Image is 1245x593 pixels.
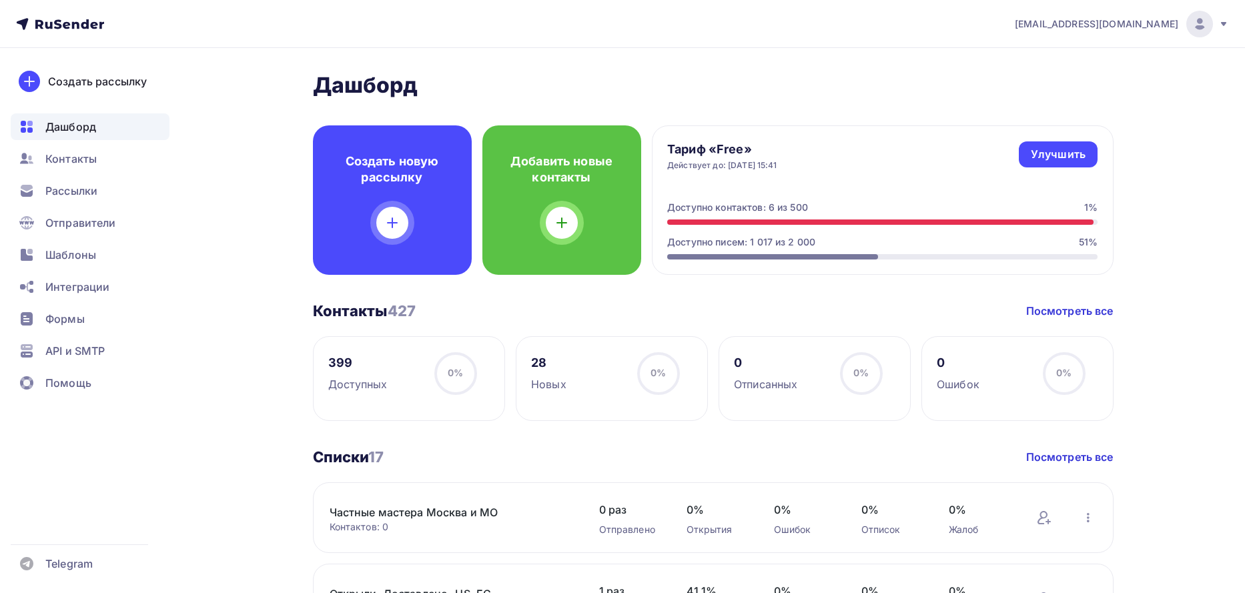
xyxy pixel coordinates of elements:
div: Контактов: 0 [330,520,572,534]
div: Доступно писем: 1 017 из 2 000 [667,235,815,249]
span: Контакты [45,151,97,167]
div: Отписанных [734,376,797,392]
span: Рассылки [45,183,97,199]
div: Отправлено [599,523,660,536]
h3: Контакты [313,302,416,320]
div: Доступных [328,376,387,392]
div: 51% [1079,235,1098,249]
span: 0 раз [599,502,660,518]
span: API и SMTP [45,343,105,359]
div: Ошибок [774,523,835,536]
div: 1% [1084,201,1098,214]
span: 0% [861,502,922,518]
span: 17 [368,448,384,466]
a: Формы [11,306,169,332]
span: 0% [448,367,463,378]
div: 0 [734,355,797,371]
h4: Тариф «Free» [667,141,777,157]
h3: Списки [313,448,384,466]
div: Открытия [687,523,747,536]
a: Шаблоны [11,241,169,268]
div: Создать рассылку [48,73,147,89]
a: Отправители [11,209,169,236]
div: Ошибок [937,376,979,392]
a: Контакты [11,145,169,172]
span: Интеграции [45,279,109,295]
div: Жалоб [949,523,1009,536]
a: Посмотреть все [1026,449,1114,465]
div: Новых [531,376,566,392]
div: 399 [328,355,387,371]
span: 427 [388,302,416,320]
a: [EMAIL_ADDRESS][DOMAIN_NAME] [1015,11,1229,37]
span: Дашборд [45,119,96,135]
div: 28 [531,355,566,371]
span: 0% [949,502,1009,518]
a: Частные мастера Москва и МО [330,504,556,520]
a: Дашборд [11,113,169,140]
div: Доступно контактов: 6 из 500 [667,201,808,214]
h4: Добавить новые контакты [504,153,620,185]
a: Посмотреть все [1026,303,1114,319]
span: 0% [651,367,666,378]
span: Telegram [45,556,93,572]
a: Рассылки [11,177,169,204]
div: Отписок [861,523,922,536]
span: Формы [45,311,85,327]
span: 0% [774,502,835,518]
span: Помощь [45,375,91,391]
span: [EMAIL_ADDRESS][DOMAIN_NAME] [1015,17,1178,31]
h2: Дашборд [313,72,1114,99]
span: 0% [1056,367,1072,378]
span: Шаблоны [45,247,96,263]
div: Улучшить [1031,147,1086,162]
div: Действует до: [DATE] 15:41 [667,160,777,171]
span: Отправители [45,215,116,231]
div: 0 [937,355,979,371]
span: 0% [687,502,747,518]
h4: Создать новую рассылку [334,153,450,185]
span: 0% [853,367,869,378]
